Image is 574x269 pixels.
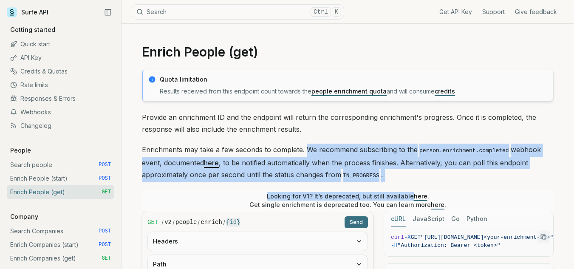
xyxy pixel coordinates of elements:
[249,192,446,209] p: Looking for V1? It’s deprecated, but still available . Get single enrichment is deprecated too. Y...
[7,238,114,252] a: Enrich Companies (start) POST
[7,6,48,19] a: Surfe API
[411,234,421,241] span: GET
[102,189,111,195] span: GET
[160,87,548,96] p: Results received from this endpoint count towards the and will consume
[7,224,114,238] a: Search Companies POST
[7,25,59,34] p: Getting started
[142,111,554,135] p: Provide an enrichment ID and the endpoint will return the corresponding enrichment's progress. On...
[451,211,460,227] button: Go
[148,232,368,251] button: Headers
[332,7,341,17] kbd: K
[439,8,472,16] a: Get API Key
[142,144,554,182] p: Enrichments may take a few seconds to complete. We recommend subscribing to the webhook event, do...
[198,218,200,227] span: /
[7,51,114,65] a: API Key
[391,242,398,249] span: -H
[341,171,381,181] code: IN_PROGRESS
[391,211,406,227] button: cURL
[102,6,114,19] button: Collapse Sidebar
[7,119,114,133] a: Changelog
[7,158,114,172] a: Search people POST
[7,65,114,78] a: Credits & Quotas
[147,218,158,227] span: GET
[132,4,344,20] button: SearchCtrlK
[223,218,225,227] span: /
[204,159,219,167] a: here
[414,193,427,200] a: here
[142,44,554,59] h1: Enrich People (get)
[391,234,404,241] span: curl
[418,146,511,156] code: person.enrichment.completed
[160,75,548,84] p: Quota limitation
[413,211,444,227] button: JavaScript
[421,234,553,241] span: "[URL][DOMAIN_NAME]<your-enrichment-id>"
[515,8,557,16] a: Give feedback
[201,218,222,227] code: enrich
[7,78,114,92] a: Rate limits
[482,8,505,16] a: Support
[7,172,114,185] a: Enrich People (start) POST
[161,218,164,227] span: /
[7,105,114,119] a: Webhooks
[99,241,111,248] span: POST
[164,218,172,227] code: v2
[467,211,487,227] button: Python
[435,88,455,95] a: credits
[431,201,444,208] a: here
[311,7,331,17] kbd: Ctrl
[345,216,368,228] button: Send
[7,37,114,51] a: Quick start
[99,175,111,182] span: POST
[7,92,114,105] a: Responses & Errors
[537,230,550,243] button: Copy Text
[172,218,175,227] span: /
[99,161,111,168] span: POST
[102,255,111,262] span: GET
[7,185,114,199] a: Enrich People (get) GET
[311,88,387,95] a: people enrichment quota
[7,212,42,221] p: Company
[226,218,240,227] code: {id}
[175,218,197,227] code: people
[7,146,34,155] p: People
[99,228,111,235] span: POST
[404,234,411,241] span: -X
[7,252,114,265] a: Enrich Companies (get) GET
[398,242,500,249] span: "Authorization: Bearer <token>"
